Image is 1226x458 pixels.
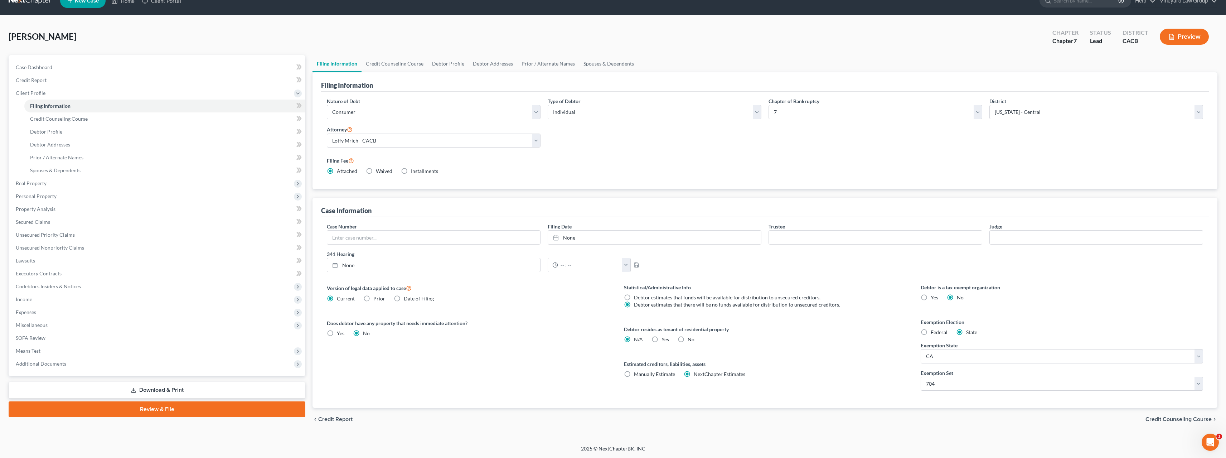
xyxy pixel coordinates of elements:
[957,294,964,300] span: No
[363,330,370,336] span: No
[1145,416,1212,422] span: Credit Counseling Course
[634,336,643,342] span: N/A
[30,103,71,109] span: Filing Information
[1160,29,1209,45] button: Preview
[517,55,579,72] a: Prior / Alternate Names
[662,336,669,342] span: Yes
[30,154,83,160] span: Prior / Alternate Names
[411,168,438,174] span: Installments
[1202,434,1219,451] iframe: Intercom live chat
[1216,434,1222,439] span: 1
[321,81,373,90] div: Filing Information
[16,64,52,70] span: Case Dashboard
[327,231,540,244] input: Enter case number...
[548,97,581,105] label: Type of Debtor
[10,241,305,254] a: Unsecured Nonpriority Claims
[318,416,353,422] span: Credit Report
[9,401,305,417] a: Review & File
[1090,37,1111,45] div: Lead
[1052,37,1079,45] div: Chapter
[9,382,305,399] a: Download & Print
[362,55,428,72] a: Credit Counseling Course
[327,97,360,105] label: Nature of Debt
[30,167,81,173] span: Spouses & Dependents
[931,294,938,300] span: Yes
[989,97,1006,105] label: District
[931,329,948,335] span: Federal
[321,206,372,215] div: Case Information
[16,270,62,276] span: Executory Contracts
[30,129,62,135] span: Debtor Profile
[558,258,622,272] input: -- : --
[376,168,392,174] span: Waived
[16,361,66,367] span: Additional Documents
[16,309,36,315] span: Expenses
[624,360,906,368] label: Estimated creditors, liabilities, assets
[24,138,305,151] a: Debtor Addresses
[30,116,88,122] span: Credit Counseling Course
[16,180,47,186] span: Real Property
[312,416,353,422] button: chevron_left Credit Report
[1212,416,1217,422] i: chevron_right
[1123,37,1148,45] div: CACB
[1052,29,1079,37] div: Chapter
[1123,29,1148,37] div: District
[634,302,840,308] span: Debtor estimates that there will be no funds available for distribution to unsecured creditors.
[24,151,305,164] a: Prior / Alternate Names
[337,330,344,336] span: Yes
[312,55,362,72] a: Filing Information
[337,168,357,174] span: Attached
[10,254,305,267] a: Lawsuits
[323,250,765,258] label: 341 Hearing
[9,31,76,42] span: [PERSON_NAME]
[921,369,953,377] label: Exemption Set
[327,125,353,134] label: Attorney
[634,371,675,377] span: Manually Estimate
[327,319,609,327] label: Does debtor have any property that needs immediate attention?
[548,223,572,230] label: Filing Date
[688,336,694,342] span: No
[16,335,45,341] span: SOFA Review
[16,322,48,328] span: Miscellaneous
[10,203,305,216] a: Property Analysis
[327,258,540,272] a: None
[624,326,906,333] label: Debtor resides as tenant of residential property
[1090,29,1111,37] div: Status
[24,100,305,112] a: Filing Information
[16,296,32,302] span: Income
[921,342,958,349] label: Exemption State
[16,257,35,264] span: Lawsuits
[428,55,469,72] a: Debtor Profile
[24,112,305,125] a: Credit Counseling Course
[769,97,819,105] label: Chapter of Bankruptcy
[16,245,84,251] span: Unsecured Nonpriority Claims
[10,61,305,74] a: Case Dashboard
[579,55,638,72] a: Spouses & Dependents
[989,223,1002,230] label: Judge
[966,329,977,335] span: State
[10,228,305,241] a: Unsecured Priority Claims
[1074,37,1077,44] span: 7
[16,193,57,199] span: Personal Property
[16,348,40,354] span: Means Test
[10,74,305,87] a: Credit Report
[16,232,75,238] span: Unsecured Priority Claims
[16,283,81,289] span: Codebtors Insiders & Notices
[409,445,817,458] div: 2025 © NextChapterBK, INC
[16,206,55,212] span: Property Analysis
[327,156,1203,165] label: Filing Fee
[769,231,982,244] input: --
[769,223,785,230] label: Trustee
[312,416,318,422] i: chevron_left
[469,55,517,72] a: Debtor Addresses
[10,216,305,228] a: Secured Claims
[30,141,70,148] span: Debtor Addresses
[548,231,761,244] a: None
[694,371,745,377] span: NextChapter Estimates
[10,267,305,280] a: Executory Contracts
[1145,416,1217,422] button: Credit Counseling Course chevron_right
[921,284,1203,291] label: Debtor is a tax exempt organization
[921,318,1203,326] label: Exemption Election
[327,284,609,292] label: Version of legal data applied to case
[16,90,45,96] span: Client Profile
